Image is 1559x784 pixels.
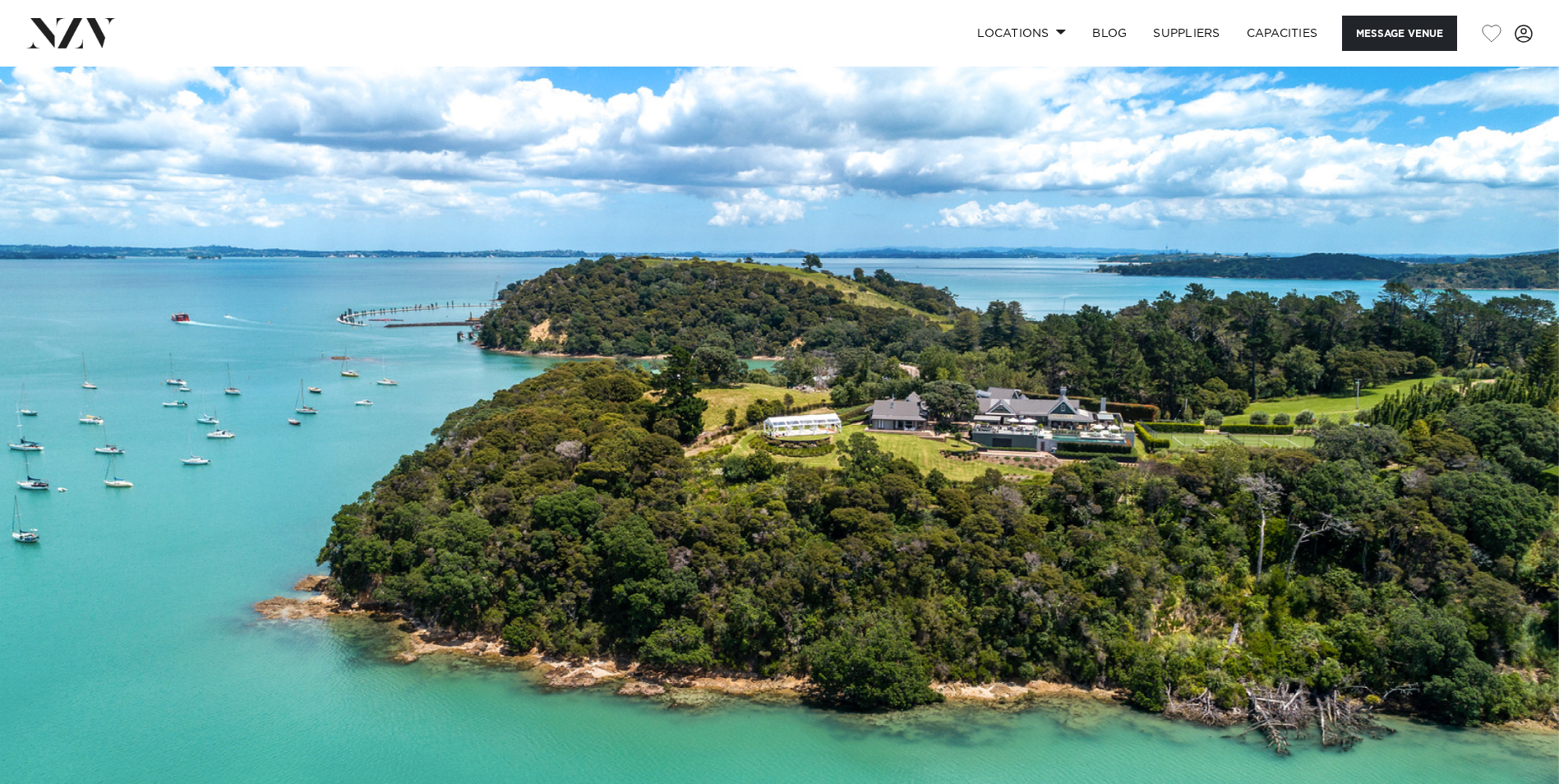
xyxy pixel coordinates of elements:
[1140,16,1233,51] a: SUPPLIERS
[1234,16,1331,51] a: Capacities
[1342,16,1457,51] button: Message Venue
[26,18,116,48] img: nzv-logo.png
[1079,16,1140,51] a: BLOG
[964,16,1079,51] a: Locations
